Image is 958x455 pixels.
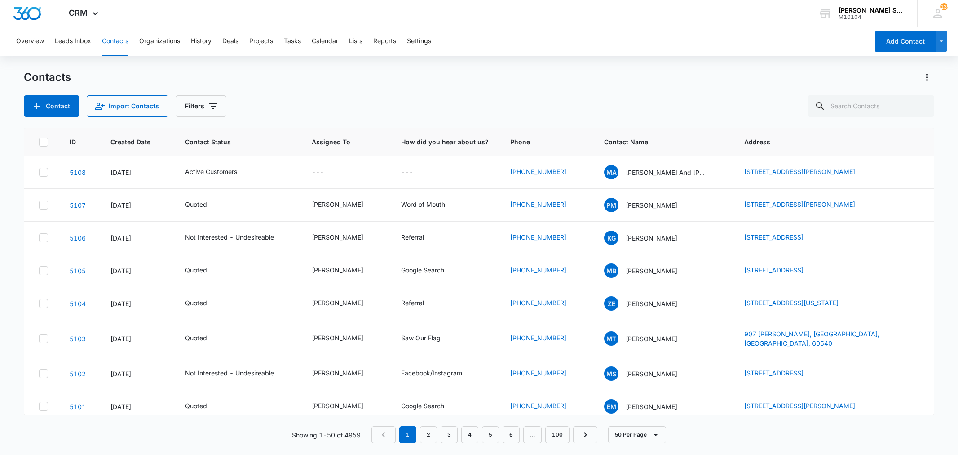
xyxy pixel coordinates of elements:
[371,426,597,443] nav: Pagination
[401,137,489,147] span: How did you hear about us?
[604,137,710,147] span: Contact Name
[312,368,380,379] div: Assigned To - Kenneth Florman - Select to Edit Field
[312,368,363,378] div: [PERSON_NAME]
[191,27,212,56] button: History
[55,27,91,56] button: Leads Inbox
[70,370,86,378] a: Navigate to contact details page for Michael Sparks
[401,298,440,309] div: How did you hear about us? - Referral - Select to Edit Field
[510,232,583,243] div: Phone - (732) 255-1449 - Select to Edit Field
[110,233,163,243] div: [DATE]
[744,168,855,175] a: [STREET_ADDRESS][PERSON_NAME]
[510,232,566,242] a: [PHONE_NUMBER]
[626,168,706,177] p: [PERSON_NAME] And [PERSON_NAME]
[185,298,207,308] div: Quoted
[312,27,338,56] button: Calendar
[401,265,460,276] div: How did you hear about us? - Google Search - Select to Edit Field
[510,167,583,178] div: Phone - (708) 822-1156 - Select to Edit Field
[604,263,618,278] span: MB
[185,137,277,147] span: Contact Status
[401,401,460,412] div: How did you hear about us? - Google Search - Select to Edit Field
[604,165,618,179] span: MA
[604,231,618,245] span: KG
[401,167,413,178] div: ---
[70,201,86,209] a: Navigate to contact details page for Patty Mann
[940,3,948,10] div: notifications count
[940,3,948,10] span: 139
[70,300,86,308] a: Navigate to contact details page for Zach Eilers
[185,232,290,243] div: Contact Status - Not Interested - Undesireable - Select to Edit Field
[744,200,871,210] div: Address - 919 santa rosa ave, Wheaton, IL, 60187 - Select to Edit Field
[839,14,904,20] div: account id
[604,366,618,381] span: MS
[744,401,871,412] div: Address - 9425 Sweetspire PL, Saint John, IN, 46373 - Select to Edit Field
[401,333,441,343] div: Saw Our Flag
[482,426,499,443] a: Page 5
[185,167,237,176] div: Active Customers
[110,201,163,210] div: [DATE]
[185,200,207,209] div: Quoted
[510,298,583,309] div: Phone - (630) 303-0616 - Select to Edit Field
[510,200,566,209] a: [PHONE_NUMBER]
[185,265,207,275] div: Quoted
[70,335,86,343] a: Navigate to contact details page for Mark Torma
[185,333,223,344] div: Contact Status - Quoted - Select to Edit Field
[604,399,693,414] div: Contact Name - Ericka Mazer - Select to Edit Field
[401,200,461,210] div: How did you hear about us? - Word of Mouth - Select to Edit Field
[401,401,444,410] div: Google Search
[185,298,223,309] div: Contact Status - Quoted - Select to Edit Field
[604,331,618,346] span: MT
[312,333,380,344] div: Assigned To - Jim McDevitt - Select to Edit Field
[222,27,238,56] button: Deals
[407,27,431,56] button: Settings
[185,265,223,276] div: Contact Status - Quoted - Select to Edit Field
[545,426,570,443] a: Page 100
[604,399,618,414] span: EM
[839,7,904,14] div: account name
[399,426,416,443] em: 1
[604,231,693,245] div: Contact Name - Kathleen Gillish - Select to Edit Field
[70,137,76,147] span: ID
[401,265,444,275] div: Google Search
[626,233,677,243] p: [PERSON_NAME]
[312,167,340,178] div: Assigned To - - Select to Edit Field
[312,265,380,276] div: Assigned To - Brian Johnston - Select to Edit Field
[510,333,583,344] div: Phone - (630) 951-4459 - Select to Edit Field
[312,401,380,412] div: Assigned To - Brian Johnston - Select to Edit Field
[744,329,919,348] div: Address - 907 Lowell Ln, Naperville, IL, 60540 - Select to Edit Field
[110,369,163,379] div: [DATE]
[110,266,163,276] div: [DATE]
[185,200,223,210] div: Contact Status - Quoted - Select to Edit Field
[185,333,207,343] div: Quoted
[110,334,163,343] div: [DATE]
[312,298,363,308] div: [PERSON_NAME]
[70,267,86,275] a: Navigate to contact details page for Mark Balsano
[292,430,361,440] p: Showing 1-50 of 4959
[626,299,677,308] p: [PERSON_NAME]
[510,368,566,378] a: [PHONE_NUMBER]
[312,298,380,309] div: Assigned To - Ted DiMayo - Select to Edit Field
[604,198,618,212] span: PM
[744,201,855,208] a: [STREET_ADDRESS][PERSON_NAME]
[510,265,583,276] div: Phone - (817) 899-5100 - Select to Edit Field
[604,366,693,381] div: Contact Name - Michael Sparks - Select to Edit Field
[284,27,301,56] button: Tasks
[110,137,150,147] span: Created Date
[312,401,363,410] div: [PERSON_NAME]
[604,165,723,179] div: Contact Name - Melissa And Jeff Deyro - Select to Edit Field
[110,299,163,308] div: [DATE]
[312,167,324,178] div: ---
[185,401,223,412] div: Contact Status - Quoted - Select to Edit Field
[24,95,79,117] button: Add Contact
[573,426,597,443] a: Next Page
[401,232,440,243] div: How did you hear about us? - Referral - Select to Edit Field
[626,334,677,343] p: [PERSON_NAME]
[312,265,363,275] div: [PERSON_NAME]
[744,368,820,379] div: Address - 5810 Grand Ave, Plainfield, In, 46168 - Select to Edit Field
[510,200,583,210] div: Phone - (630) 476-1092 - Select to Edit Field
[744,402,855,410] a: [STREET_ADDRESS][PERSON_NAME]
[744,369,803,377] a: [STREET_ADDRESS]
[70,169,86,176] a: Navigate to contact details page for Melissa And Jeff Deyro
[312,232,363,242] div: [PERSON_NAME]
[510,401,583,412] div: Phone - (219) 613-9320 - Select to Edit Field
[110,168,163,177] div: [DATE]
